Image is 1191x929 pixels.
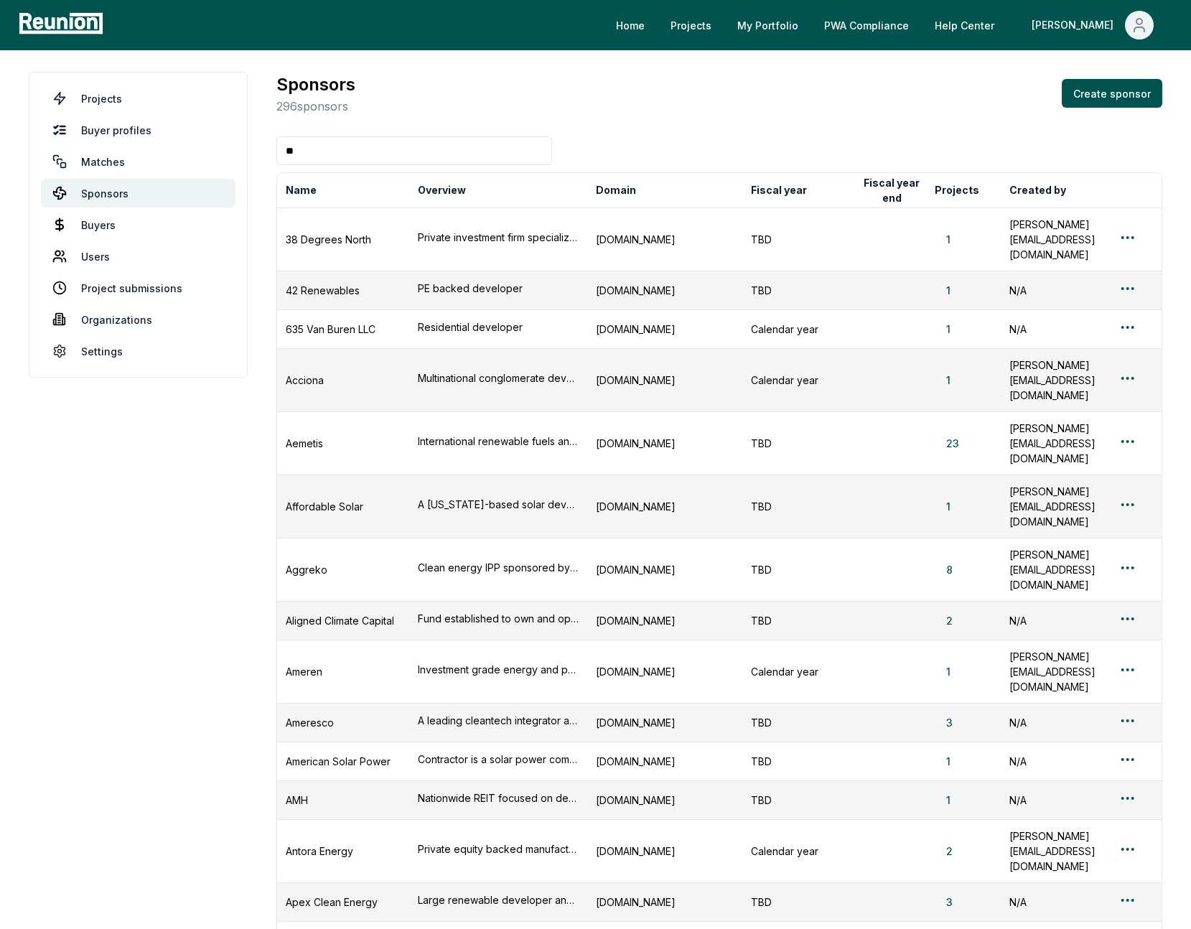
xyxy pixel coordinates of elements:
a: Settings [41,337,235,365]
a: Organizations [41,305,235,334]
div: 635 Van Buren LLC [286,322,401,337]
div: Private equity backed manufacturer of battery storage equipment [418,841,579,856]
div: American Solar Power [286,754,401,769]
button: Overview [415,176,469,205]
div: TBD [751,283,843,298]
div: [PERSON_NAME][EMAIL_ADDRESS][DOMAIN_NAME] [1009,217,1101,262]
div: TBD [751,754,843,769]
button: 3 [935,895,964,910]
div: TBD [751,613,843,628]
div: [DOMAIN_NAME] [596,436,734,451]
div: [DOMAIN_NAME] [596,499,734,514]
a: Matches [41,147,235,176]
a: PWA Compliance [813,11,920,39]
div: AMH [286,793,401,808]
a: Users [41,242,235,271]
a: Project submissions [41,274,235,302]
div: Multinational conglomerate developing and managing infrastructure and renewable energy projects. [418,370,579,386]
button: 2 [935,844,964,859]
div: TBD [751,499,843,514]
button: Name [283,176,319,205]
div: [DOMAIN_NAME] [596,715,734,730]
a: Buyers [41,210,235,239]
button: 3 [935,715,964,730]
div: N/A [1009,283,1101,298]
button: 1 [935,232,962,247]
div: Apex Clean Energy [286,895,401,910]
button: 8 [935,562,964,577]
p: 296 sponsors [276,98,355,115]
a: Projects [659,11,723,39]
div: Acciona [286,373,401,388]
button: Nationwide REIT focused on developing, owning, and operating single-family rental homes and commu... [418,790,579,806]
div: Calendar year [751,664,843,679]
button: Clean energy IPP sponsored by global infrastructure investment manager and private equity firm [418,560,579,575]
button: International renewable fuels and biochemicals company. [418,434,579,449]
div: TBD [751,895,843,910]
div: TBD [751,562,843,577]
div: [PERSON_NAME][EMAIL_ADDRESS][DOMAIN_NAME] [1009,358,1101,403]
button: PE backed developer [418,281,579,296]
div: TBD [751,715,843,730]
div: TBD [751,436,843,451]
div: N/A [1009,613,1101,628]
button: Fund established to own and operate distributed solar and energy storage assets; GP is an establi... [418,611,579,626]
button: 1 [935,283,962,298]
div: [DOMAIN_NAME] [596,793,734,808]
div: [DOMAIN_NAME] [596,664,734,679]
div: Aemetis [286,436,401,451]
div: TBD [751,793,843,808]
a: Buyer profiles [41,116,235,144]
div: [DOMAIN_NAME] [596,373,734,388]
a: My Portfolio [726,11,810,39]
div: N/A [1009,793,1101,808]
a: Home [604,11,656,39]
a: Projects [41,84,235,113]
button: Residential developer [418,319,579,335]
button: Private investment firm specializing in renewable energy infrastructure [418,230,579,245]
button: 1 [935,499,962,514]
div: [PERSON_NAME][EMAIL_ADDRESS][DOMAIN_NAME] [1009,828,1101,874]
button: Fiscal year [748,176,810,205]
div: Aggreko [286,562,401,577]
button: Investment grade energy and power company [418,662,579,677]
div: [PERSON_NAME] [1032,11,1119,39]
button: 1 [935,664,962,679]
a: Sponsors [41,179,235,207]
div: Affordable Solar [286,499,401,514]
div: 38 Degrees North [286,232,401,247]
div: [DOMAIN_NAME] [596,754,734,769]
div: Aligned Climate Capital [286,613,401,628]
h3: Sponsors [276,72,355,98]
button: Fiscal year end [857,176,926,205]
button: Created by [1006,176,1069,205]
div: Large renewable developer and IPP [418,892,579,907]
div: [PERSON_NAME][EMAIL_ADDRESS][DOMAIN_NAME] [1009,649,1101,694]
div: [DOMAIN_NAME] [596,322,734,337]
div: Antora Energy [286,844,401,859]
button: A [US_STATE]-based solar developer focused on residential and commercial solar systems. [418,497,579,512]
div: Calendar year [751,373,843,388]
div: [DOMAIN_NAME] [596,895,734,910]
div: TBD [751,232,843,247]
div: N/A [1009,895,1101,910]
div: [DOMAIN_NAME] [596,562,734,577]
a: Help Center [923,11,1006,39]
div: [PERSON_NAME][EMAIL_ADDRESS][DOMAIN_NAME] [1009,421,1101,466]
div: [PERSON_NAME][EMAIL_ADDRESS][DOMAIN_NAME] [1009,484,1101,529]
div: A leading cleantech integrator and renewable energy developer with over 400MW of company-owned as... [418,713,579,728]
div: [DOMAIN_NAME] [596,232,734,247]
div: Calendar year [751,844,843,859]
button: Contractor is a solar power company that designs, finances, and installs residential and commerci... [418,752,579,767]
div: Ameren [286,664,401,679]
div: [DOMAIN_NAME] [596,283,734,298]
div: Ameresco [286,715,401,730]
button: 23 [935,436,971,451]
